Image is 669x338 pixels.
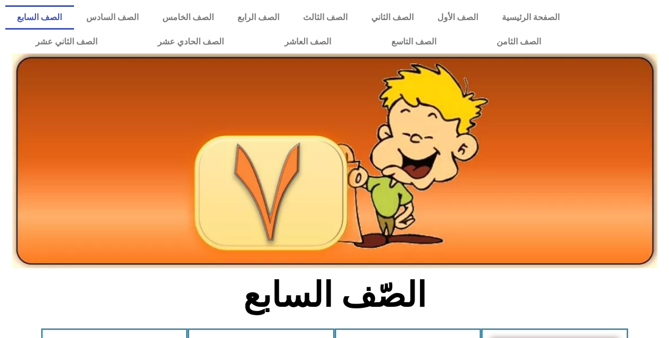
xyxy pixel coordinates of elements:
[254,30,361,54] a: الصف العاشر
[127,30,254,54] a: الصف الحادي عشر
[490,5,571,30] a: الصفحة الرئيسية
[160,275,509,316] h2: الصّف السابع
[150,5,225,30] a: الصف الخامس
[5,30,127,54] a: الصف الثاني عشر
[74,5,150,30] a: الصف السادس
[466,30,571,54] a: الصف الثامن
[361,30,466,54] a: الصف التاسع
[225,5,291,30] a: الصف الرابع
[5,5,74,30] a: الصف السابع
[425,5,490,30] a: الصف الأول
[291,5,359,30] a: الصف الثالث
[359,5,425,30] a: الصف الثاني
